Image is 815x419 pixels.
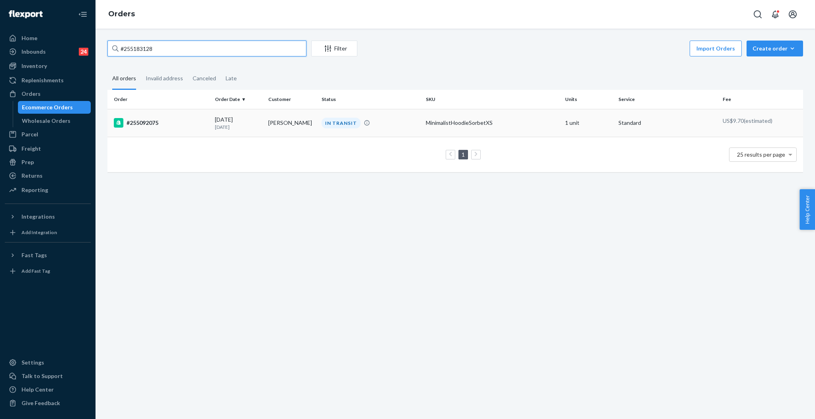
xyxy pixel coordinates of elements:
[21,251,47,259] div: Fast Tags
[753,45,797,52] div: Create order
[108,10,135,18] a: Orders
[21,48,46,56] div: Inbounds
[112,68,136,90] div: All orders
[562,109,615,137] td: 1 unit
[21,372,63,380] div: Talk to Support
[318,90,423,109] th: Status
[114,118,209,128] div: #255092075
[5,87,91,100] a: Orders
[21,34,37,42] div: Home
[799,189,815,230] button: Help Center
[9,10,43,18] img: Flexport logo
[5,356,91,369] a: Settings
[21,130,38,138] div: Parcel
[5,60,91,72] a: Inventory
[311,41,357,56] button: Filter
[618,119,716,127] p: Standard
[193,68,216,89] div: Canceled
[21,359,44,367] div: Settings
[5,370,91,382] a: Talk to Support
[107,90,212,109] th: Order
[5,169,91,182] a: Returns
[744,117,772,124] span: (estimated)
[5,156,91,169] a: Prep
[312,45,357,52] div: Filter
[22,117,70,125] div: Wholesale Orders
[22,103,73,111] div: Ecommerce Orders
[107,41,306,56] input: Search orders
[212,90,265,109] th: Order Date
[21,268,50,274] div: Add Fast Tag
[426,119,559,127] div: MinimalistHoodieSorbetXS
[79,48,88,56] div: 24
[5,32,91,45] a: Home
[423,90,562,109] th: SKU
[5,142,91,155] a: Freight
[215,116,262,130] div: [DATE]
[767,6,783,22] button: Open notifications
[21,145,41,153] div: Freight
[226,68,237,89] div: Late
[562,90,615,109] th: Units
[5,265,91,277] a: Add Fast Tag
[750,6,766,22] button: Open Search Box
[5,74,91,87] a: Replenishments
[719,90,803,109] th: Fee
[690,41,742,56] button: Import Orders
[146,68,183,89] div: Invalid address
[75,6,91,22] button: Close Navigation
[102,3,141,26] ol: breadcrumbs
[5,184,91,196] a: Reporting
[21,186,48,194] div: Reporting
[785,6,801,22] button: Open account menu
[322,118,361,128] div: IN TRANSIT
[21,229,57,236] div: Add Integration
[5,397,91,409] button: Give Feedback
[21,158,34,166] div: Prep
[5,45,91,58] a: Inbounds24
[21,399,60,407] div: Give Feedback
[5,226,91,239] a: Add Integration
[18,101,91,114] a: Ecommerce Orders
[5,383,91,396] a: Help Center
[265,109,318,137] td: [PERSON_NAME]
[21,90,41,98] div: Orders
[5,249,91,262] button: Fast Tags
[460,151,466,158] a: Page 1 is your current page
[18,114,91,127] a: Wholesale Orders
[615,90,719,109] th: Service
[268,96,315,103] div: Customer
[5,210,91,223] button: Integrations
[21,76,64,84] div: Replenishments
[21,172,43,180] div: Returns
[21,386,54,394] div: Help Center
[21,62,47,70] div: Inventory
[723,117,797,125] p: US$9.70
[747,41,803,56] button: Create order
[5,128,91,141] a: Parcel
[215,124,262,130] p: [DATE]
[737,151,785,158] span: 25 results per page
[21,213,55,221] div: Integrations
